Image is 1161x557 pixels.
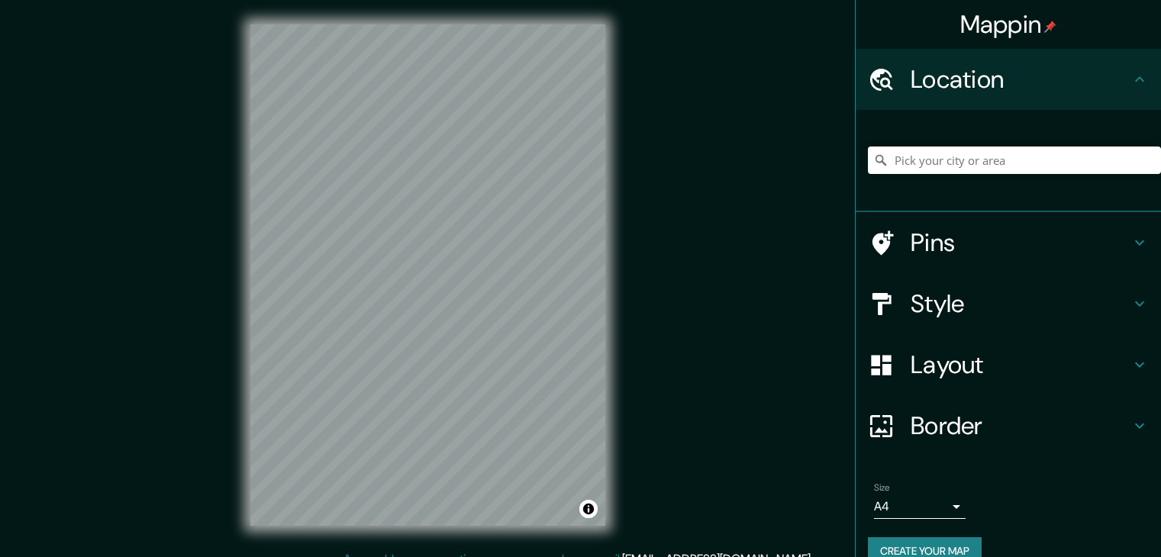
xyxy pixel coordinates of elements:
h4: Location [911,64,1130,95]
button: Toggle attribution [579,500,598,518]
h4: Pins [911,227,1130,258]
div: Style [856,273,1161,334]
h4: Style [911,288,1130,319]
label: Size [874,481,890,494]
h4: Mappin [960,9,1057,40]
div: Location [856,49,1161,110]
div: Pins [856,212,1161,273]
div: Border [856,395,1161,456]
canvas: Map [250,24,605,526]
div: Layout [856,334,1161,395]
h4: Border [911,411,1130,441]
div: A4 [874,494,966,519]
h4: Layout [911,349,1130,380]
input: Pick your city or area [868,146,1161,174]
img: pin-icon.png [1044,21,1056,33]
